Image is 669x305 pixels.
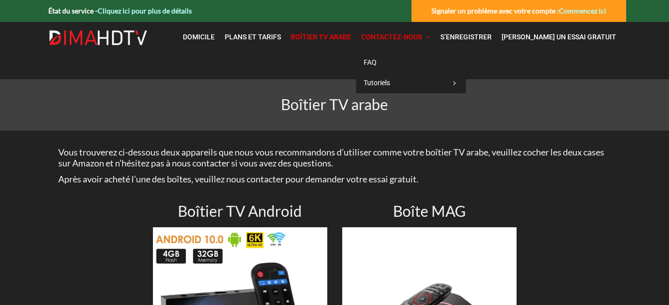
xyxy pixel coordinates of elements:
span: Après avoir acheté l’une des boîtes, veuillez nous contacter pour demander votre essai gratuit. [58,173,418,184]
strong: Signaler un problème avec votre compte : [431,6,606,15]
span: Tutoriels [364,79,390,87]
span: Boîte MAG [393,202,466,220]
span: Vous trouverez ci-dessous deux appareils que nous vous recommandons d’utiliser comme votre boîtie... [58,147,604,168]
a: Contactez-nous [356,27,435,47]
span: S’enregistrer [440,33,492,41]
a: Boîtier TV arabe [286,27,356,47]
span: Plans et tarifs [225,33,281,41]
span: Boîtier TV arabe [281,95,388,113]
span: Contactez-nous [361,33,422,41]
span: [PERSON_NAME] un essai gratuit [502,33,616,41]
span: FAQ [364,58,377,66]
a: Plans et tarifs [220,27,286,47]
a: Domicile [178,27,220,47]
a: FAQ [356,52,466,73]
span: Domicile [183,33,215,41]
a: Cliquez ici pour plus de détails [98,6,192,15]
span: Boîtier TV arabe [291,33,351,41]
span: Boîtier TV Android [178,202,302,220]
a: [PERSON_NAME] un essai gratuit [497,27,621,47]
a: S’enregistrer [435,27,497,47]
a: Commencez ici [559,6,606,15]
a: Tutoriels [356,73,466,93]
img: Dima HDTV [48,30,148,46]
strong: État du service - [48,6,192,15]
